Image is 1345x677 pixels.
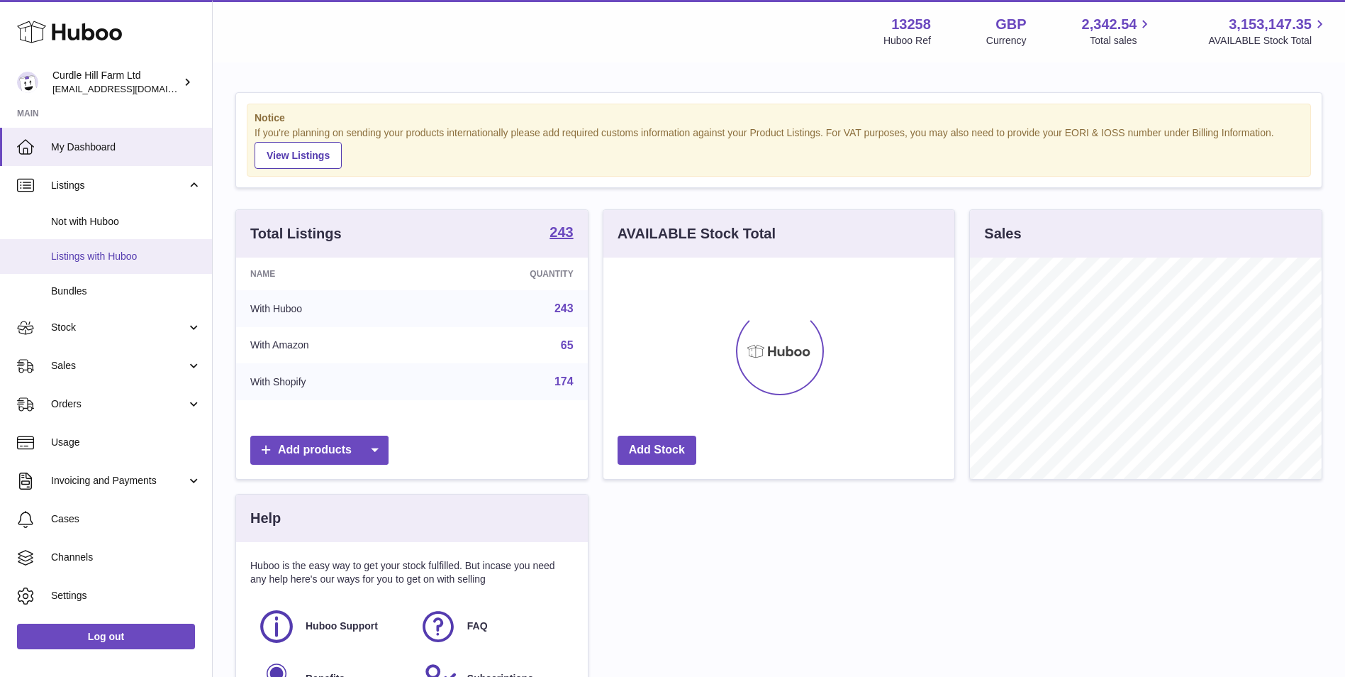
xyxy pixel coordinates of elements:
a: Huboo Support [257,607,405,646]
a: FAQ [419,607,567,646]
span: Listings [51,179,186,192]
a: Add Stock [618,436,696,465]
span: Sales [51,359,186,373]
span: Settings [51,589,201,602]
span: Listings with Huboo [51,250,201,263]
span: 3,153,147.35 [1229,15,1312,34]
span: Usage [51,436,201,449]
a: 174 [554,375,574,387]
div: Huboo Ref [883,34,931,48]
a: 2,342.54 Total sales [1082,15,1154,48]
span: Stock [51,321,186,334]
span: Not with Huboo [51,215,201,229]
span: Invoicing and Payments [51,474,186,488]
img: internalAdmin-13258@internal.huboo.com [17,72,38,93]
a: 243 [549,225,573,242]
a: View Listings [255,142,342,169]
th: Quantity [428,258,587,290]
div: Currency [986,34,1027,48]
td: With Huboo [236,290,428,327]
h3: AVAILABLE Stock Total [618,224,776,243]
span: [EMAIL_ADDRESS][DOMAIN_NAME] [52,83,208,94]
h3: Total Listings [250,224,342,243]
span: My Dashboard [51,141,201,154]
strong: GBP [995,15,1026,34]
span: Total sales [1090,34,1153,48]
span: Bundles [51,285,201,298]
span: FAQ [467,620,488,633]
div: Curdle Hill Farm Ltd [52,69,180,96]
h3: Help [250,509,281,528]
th: Name [236,258,428,290]
strong: 13258 [891,15,931,34]
span: Channels [51,551,201,564]
span: Orders [51,397,186,411]
p: Huboo is the easy way to get your stock fulfilled. But incase you need any help here's our ways f... [250,559,574,586]
a: 243 [554,302,574,314]
strong: 243 [549,225,573,239]
span: Cases [51,512,201,526]
a: Log out [17,624,195,649]
td: With Amazon [236,327,428,364]
td: With Shopify [236,363,428,400]
span: Huboo Support [306,620,378,633]
a: 65 [561,339,574,351]
div: If you're planning on sending your products internationally please add required customs informati... [255,126,1303,169]
strong: Notice [255,111,1303,125]
a: Add products [250,436,389,465]
span: 2,342.54 [1082,15,1137,34]
span: AVAILABLE Stock Total [1208,34,1328,48]
h3: Sales [984,224,1021,243]
a: 3,153,147.35 AVAILABLE Stock Total [1208,15,1328,48]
